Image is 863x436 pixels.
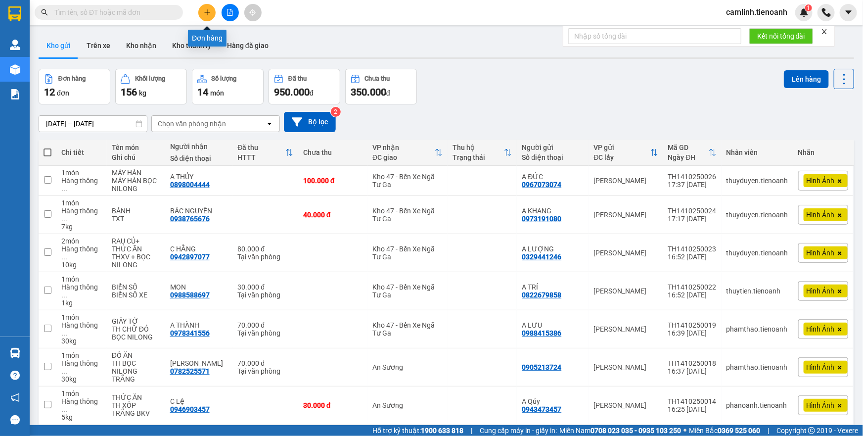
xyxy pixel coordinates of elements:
[61,397,102,413] div: Hàng thông thường
[170,405,210,413] div: 0946903457
[112,207,160,215] div: BÁNH
[135,75,165,82] div: Khối lượng
[61,223,102,231] div: 7 kg
[210,89,224,97] span: món
[58,75,86,82] div: Đơn hàng
[522,291,561,299] div: 0822679858
[237,329,293,337] div: Tại văn phòng
[232,140,298,166] th: Toggle SortBy
[249,9,256,16] span: aim
[365,75,390,82] div: Chưa thu
[594,153,650,161] div: ĐC lấy
[807,287,835,295] span: Hình Ảnh
[170,359,228,367] div: GIA BẢO
[798,148,848,156] div: Nhãn
[668,253,717,261] div: 16:52 [DATE]
[10,89,20,99] img: solution-icon
[170,291,210,299] div: 0988588697
[61,275,102,283] div: 1 món
[522,329,561,337] div: 0988415386
[112,317,160,325] div: GIẤY TỜ
[822,8,831,17] img: phone-icon
[448,140,517,166] th: Toggle SortBy
[39,34,79,57] button: Kho gửi
[749,28,813,44] button: Kết nối tổng đài
[303,401,363,409] div: 30.000 đ
[237,291,293,299] div: Tại văn phòng
[522,283,584,291] div: A TRÍ
[522,405,561,413] div: 0943473457
[170,283,228,291] div: MON
[61,313,102,321] div: 1 món
[170,181,210,189] div: 0898004444
[10,64,20,75] img: warehouse-icon
[594,177,658,185] div: [PERSON_NAME]
[807,210,835,219] span: Hình Ảnh
[522,245,584,253] div: A LƯỢNG
[61,389,102,397] div: 1 món
[668,181,717,189] div: 17:37 [DATE]
[198,4,216,21] button: plus
[222,4,239,21] button: file-add
[331,107,341,117] sup: 2
[170,173,228,181] div: A THỦY
[61,337,102,345] div: 30 kg
[303,177,363,185] div: 100.000 đ
[594,401,658,409] div: [PERSON_NAME]
[57,89,69,97] span: đơn
[727,401,788,409] div: phanoanh.tienoanh
[668,144,709,151] div: Mã GD
[668,215,717,223] div: 17:17 [DATE]
[372,283,443,299] div: Kho 47 - Bến Xe Ngã Tư Ga
[594,144,650,151] div: VP gửi
[188,30,227,47] div: Đơn hàng
[158,119,226,129] div: Chọn văn phòng nhận
[372,363,443,371] div: An Sương
[805,4,812,11] sup: 1
[807,176,835,185] span: Hình Ảnh
[668,283,717,291] div: TH1410250022
[668,173,717,181] div: TH1410250026
[284,112,336,132] button: Bộ lọc
[668,291,717,299] div: 16:52 [DATE]
[594,325,658,333] div: [PERSON_NAME]
[807,401,835,410] span: Hình Ảnh
[807,248,835,257] span: Hình Ảnh
[112,215,160,223] div: TXT
[39,116,147,132] input: Select a date range.
[800,8,809,17] img: icon-new-feature
[170,245,228,253] div: C HẰNG
[453,144,504,151] div: Thu hộ
[807,363,835,372] span: Hình Ảnh
[170,154,228,162] div: Số điện thoại
[61,413,102,421] div: 5 kg
[121,86,137,98] span: 156
[668,359,717,367] div: TH1410250018
[112,393,160,401] div: THỨC ĂN
[61,245,102,261] div: Hàng thông thường
[559,425,681,436] span: Miền Nam
[54,7,171,18] input: Tìm tên, số ĐT hoặc mã đơn
[170,367,210,375] div: 0782525571
[112,291,160,299] div: BIỂN SỐ XE
[244,4,262,21] button: aim
[237,283,293,291] div: 30.000 đ
[840,4,857,21] button: caret-down
[589,140,663,166] th: Toggle SortBy
[61,253,67,261] span: ...
[112,253,160,269] div: THXV + BỌC NILONG
[170,253,210,261] div: 0942897077
[237,321,293,329] div: 70.000 đ
[227,9,233,16] span: file-add
[10,348,20,358] img: warehouse-icon
[727,249,788,257] div: thuyduyen.tienoanh
[594,211,658,219] div: [PERSON_NAME]
[118,34,164,57] button: Kho nhận
[757,31,805,42] span: Kết nối tổng đài
[727,148,788,156] div: Nhân viên
[784,70,829,88] button: Lên hàng
[112,359,160,383] div: TH BỌC NILONG TRẮNG
[727,211,788,219] div: thuyduyen.tienoanh
[668,397,717,405] div: TH1410250014
[170,143,228,150] div: Người nhận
